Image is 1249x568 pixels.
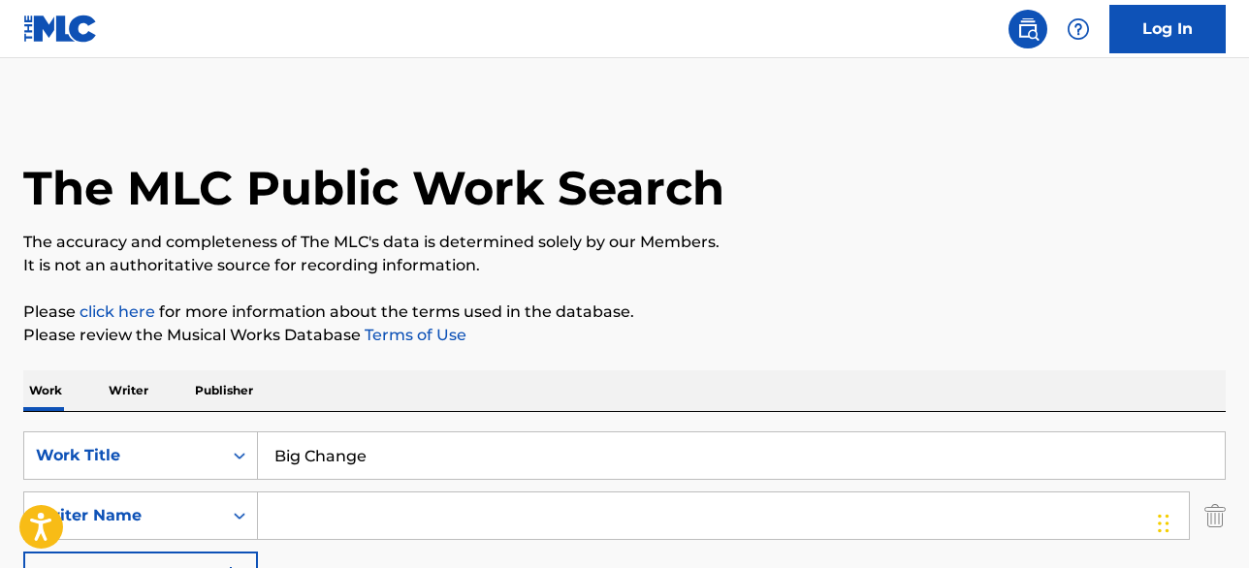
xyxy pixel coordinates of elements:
a: Terms of Use [361,326,466,344]
p: It is not an authoritative source for recording information. [23,254,1226,277]
p: Please review the Musical Works Database [23,324,1226,347]
p: Work [23,370,68,411]
a: click here [80,302,155,321]
a: Public Search [1009,10,1047,48]
div: Help [1059,10,1098,48]
p: The accuracy and completeness of The MLC's data is determined solely by our Members. [23,231,1226,254]
p: Please for more information about the terms used in the database. [23,300,1226,324]
p: Writer [103,370,154,411]
p: Publisher [189,370,259,411]
img: search [1016,17,1040,41]
iframe: Chat Widget [1152,475,1249,568]
div: Work Title [36,444,210,467]
img: help [1067,17,1090,41]
div: Writer Name [36,504,210,527]
div: Drag [1158,494,1169,552]
img: MLC Logo [23,15,98,43]
a: Log In [1109,5,1226,53]
h1: The MLC Public Work Search [23,159,724,217]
